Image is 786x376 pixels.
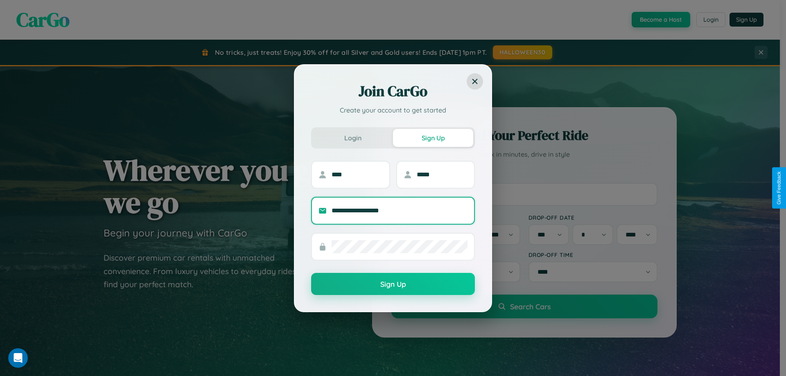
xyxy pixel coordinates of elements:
button: Sign Up [311,273,475,295]
p: Create your account to get started [311,105,475,115]
button: Login [313,129,393,147]
iframe: Intercom live chat [8,348,28,368]
button: Sign Up [393,129,473,147]
h2: Join CarGo [311,81,475,101]
div: Give Feedback [776,171,782,205]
